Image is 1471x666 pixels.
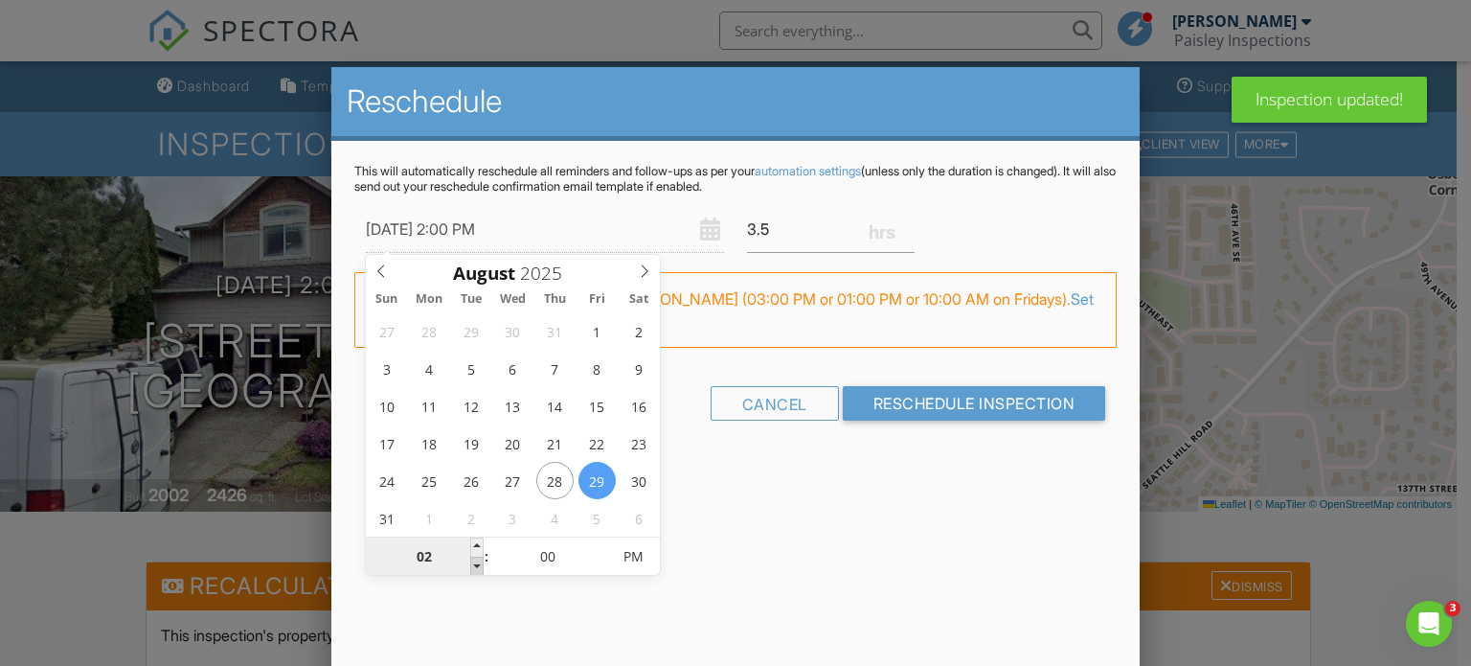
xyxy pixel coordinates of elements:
span: August 29, 2025 [578,462,616,499]
div: FYI: This is not a regular time slot for [PERSON_NAME] (03:00 PM or 01:00 PM or 10:00 AM on Frida... [354,272,1118,348]
span: September 6, 2025 [621,499,658,537]
span: August 31, 2025 [368,499,405,537]
div: Cancel [711,386,839,421]
span: August 13, 2025 [494,387,532,425]
span: August 10, 2025 [368,387,405,425]
input: Scroll to increment [515,261,578,286]
span: Click to toggle [607,538,660,576]
span: August 6, 2025 [494,350,532,387]
span: September 5, 2025 [578,499,616,537]
span: July 31, 2025 [536,312,574,350]
span: July 29, 2025 [452,312,489,350]
span: August 12, 2025 [452,387,489,425]
span: Tue [450,293,492,306]
span: July 28, 2025 [410,312,447,350]
span: August 5, 2025 [452,350,489,387]
span: August 21, 2025 [536,425,574,462]
span: August 27, 2025 [494,462,532,499]
span: August 30, 2025 [621,462,658,499]
span: July 27, 2025 [368,312,405,350]
a: automation settings [755,164,861,178]
span: August 26, 2025 [452,462,489,499]
input: Scroll to increment [489,538,607,576]
span: August 15, 2025 [578,387,616,425]
span: Scroll to increment [453,264,515,283]
span: September 3, 2025 [494,499,532,537]
span: September 4, 2025 [536,499,574,537]
span: 3 [1445,601,1460,616]
span: Fri [577,293,619,306]
span: August 9, 2025 [621,350,658,387]
span: September 2, 2025 [452,499,489,537]
span: August 18, 2025 [410,425,447,462]
iframe: Intercom live chat [1406,601,1452,647]
span: August 19, 2025 [452,425,489,462]
input: Scroll to increment [366,539,484,577]
h2: Reschedule [347,82,1125,121]
span: August 28, 2025 [536,462,574,499]
span: : [484,538,489,576]
span: August 16, 2025 [621,387,658,425]
span: August 3, 2025 [368,350,405,387]
span: September 1, 2025 [410,499,447,537]
input: Reschedule Inspection [843,386,1106,421]
span: Thu [534,293,577,306]
span: August 2, 2025 [621,312,658,350]
span: August 23, 2025 [621,425,658,462]
span: August 14, 2025 [536,387,574,425]
span: August 7, 2025 [536,350,574,387]
span: Sun [366,293,408,306]
p: This will automatically reschedule all reminders and follow-ups as per your (unless only the dura... [354,164,1118,195]
span: August 11, 2025 [410,387,447,425]
span: August 24, 2025 [368,462,405,499]
span: August 8, 2025 [578,350,616,387]
div: Inspection updated! [1232,77,1427,123]
span: August 25, 2025 [410,462,447,499]
span: Mon [408,293,450,306]
span: Sat [619,293,661,306]
span: August 17, 2025 [368,425,405,462]
span: July 30, 2025 [494,312,532,350]
span: August 20, 2025 [494,425,532,462]
span: August 1, 2025 [578,312,616,350]
span: August 4, 2025 [410,350,447,387]
span: Wed [492,293,534,306]
span: August 22, 2025 [578,425,616,462]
